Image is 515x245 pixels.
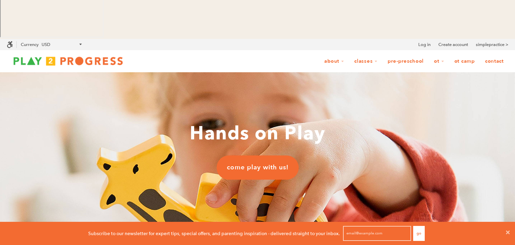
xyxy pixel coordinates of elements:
label: Currency [21,42,38,47]
input: email@example.com [343,226,411,241]
img: Play2Progress logo [7,54,129,68]
a: Create account [438,41,468,48]
a: Pre-Preschool [383,55,428,68]
a: simplepractice > [476,41,508,48]
a: Log in [418,41,431,48]
p: Subscribe to our newsletter for expert tips, special offers, and parenting inspiration - delivere... [88,230,340,237]
a: Classes [350,55,382,68]
a: OT [430,55,449,68]
a: About [320,55,348,68]
a: Contact [481,55,508,68]
button: Go [413,226,425,241]
span: come play with us! [227,163,288,172]
a: OT Camp [450,55,479,68]
a: come play with us! [217,155,299,179]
